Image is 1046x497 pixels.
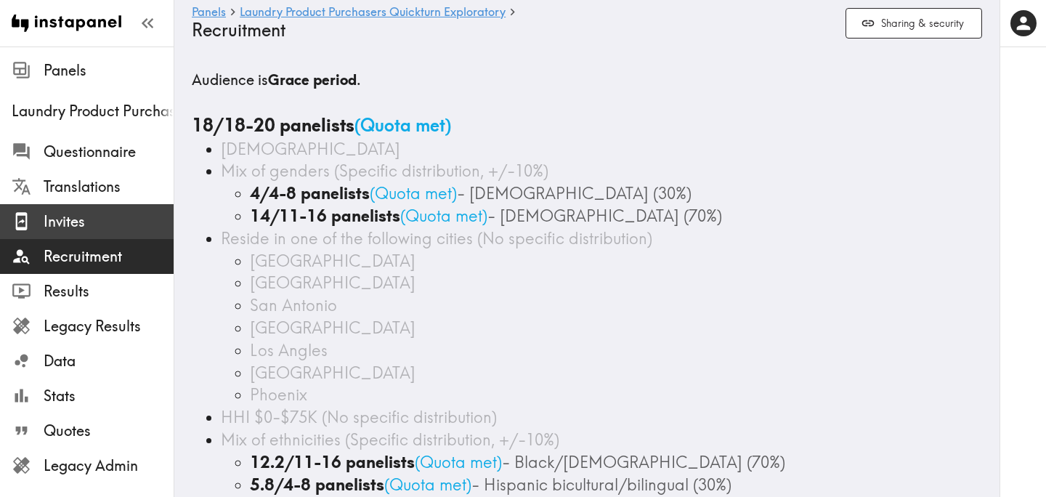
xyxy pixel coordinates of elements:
[384,474,471,495] span: ( Quota met )
[250,251,415,271] span: [GEOGRAPHIC_DATA]
[192,20,834,41] h4: Recruitment
[44,351,174,371] span: Data
[250,474,384,495] b: 5.8/4-8 panelists
[44,246,174,267] span: Recruitment
[502,452,785,472] span: - Black/[DEMOGRAPHIC_DATA] (70%)
[221,139,400,159] span: [DEMOGRAPHIC_DATA]
[44,281,174,302] span: Results
[250,318,415,338] span: [GEOGRAPHIC_DATA]
[44,211,174,232] span: Invites
[250,452,415,472] b: 12.2/11-16 panelists
[415,452,502,472] span: ( Quota met )
[457,183,692,203] span: - [DEMOGRAPHIC_DATA] (30%)
[400,206,487,226] span: ( Quota met )
[250,272,415,293] span: [GEOGRAPHIC_DATA]
[250,384,307,405] span: Phoenix
[44,60,174,81] span: Panels
[250,363,415,383] span: [GEOGRAPHIC_DATA]
[44,386,174,406] span: Stats
[354,114,451,136] span: ( Quota met )
[221,228,652,248] span: Reside in one of the following cities (No specific distribution)
[250,206,400,226] b: 14/11-16 panelists
[221,407,497,427] span: HHI $0-$75K (No specific distribution)
[250,340,328,360] span: Los Angles
[44,142,174,162] span: Questionnaire
[250,295,337,315] span: San Antonio
[192,114,354,136] b: 18/18-20 panelists
[221,429,559,450] span: Mix of ethnicities (Specific distribution, +/-10%)
[44,456,174,476] span: Legacy Admin
[846,8,982,39] button: Sharing & security
[471,474,731,495] span: - Hispanic bicultural/bilingual (30%)
[192,6,226,20] a: Panels
[192,70,982,90] h5: Audience is .
[268,70,357,89] b: Grace period
[12,101,174,121] span: Laundry Product Purchasers Quickturn Exploratory
[44,316,174,336] span: Legacy Results
[221,161,548,181] span: Mix of genders (Specific distribution, +/-10%)
[240,6,506,20] a: Laundry Product Purchasers Quickturn Exploratory
[370,183,457,203] span: ( Quota met )
[487,206,722,226] span: - [DEMOGRAPHIC_DATA] (70%)
[44,177,174,197] span: Translations
[44,421,174,441] span: Quotes
[250,183,370,203] b: 4/4-8 panelists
